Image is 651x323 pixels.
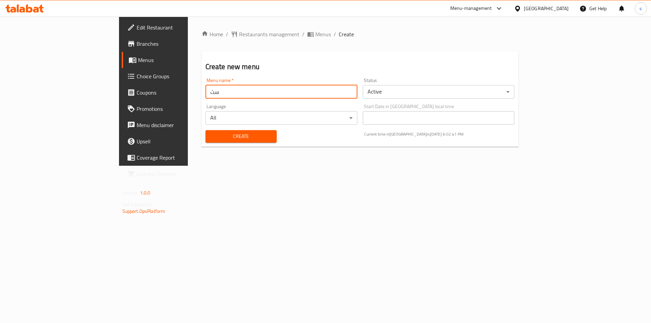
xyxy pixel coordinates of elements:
[524,5,569,12] div: [GEOGRAPHIC_DATA]
[205,111,357,125] div: All
[122,133,228,149] a: Upsell
[239,30,299,38] span: Restaurants management
[201,30,519,38] nav: breadcrumb
[231,30,299,38] a: Restaurants management
[122,200,154,209] span: Get support on:
[137,40,222,48] span: Branches
[138,56,222,64] span: Menus
[339,30,354,38] span: Create
[122,52,228,68] a: Menus
[122,84,228,101] a: Coupons
[122,207,165,216] a: Support.OpsPlatform
[302,30,304,38] li: /
[211,132,271,141] span: Create
[137,137,222,145] span: Upsell
[639,5,642,12] span: s
[137,170,222,178] span: Grocery Checklist
[122,188,139,197] span: Version:
[137,72,222,80] span: Choice Groups
[137,154,222,162] span: Coverage Report
[122,36,228,52] a: Branches
[205,85,357,99] input: Please enter Menu name
[137,88,222,97] span: Coupons
[315,30,331,38] span: Menus
[122,68,228,84] a: Choice Groups
[205,130,277,143] button: Create
[334,30,336,38] li: /
[450,4,492,13] div: Menu-management
[122,117,228,133] a: Menu disclaimer
[205,62,515,72] h2: Create new menu
[137,121,222,129] span: Menu disclaimer
[122,101,228,117] a: Promotions
[122,166,228,182] a: Grocery Checklist
[307,30,331,38] a: Menus
[137,105,222,113] span: Promotions
[140,188,151,197] span: 1.0.0
[363,85,515,99] div: Active
[364,131,515,137] p: Current time in [GEOGRAPHIC_DATA] is [DATE] 6:02:41 PM
[122,149,228,166] a: Coverage Report
[122,19,228,36] a: Edit Restaurant
[137,23,222,32] span: Edit Restaurant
